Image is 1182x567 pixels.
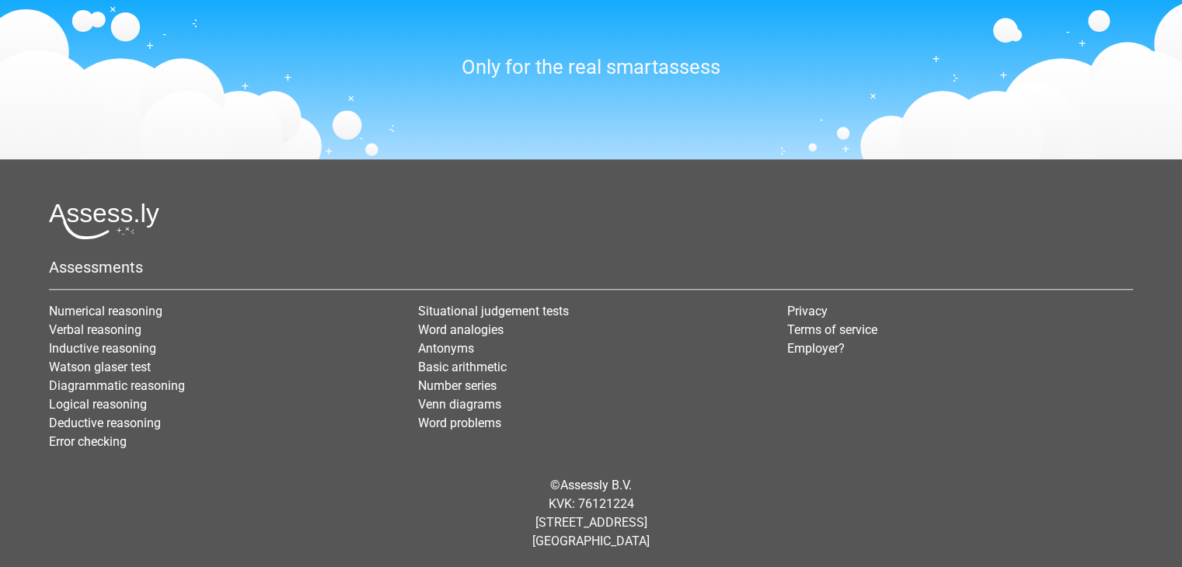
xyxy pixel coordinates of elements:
[49,434,127,449] a: Error checking
[418,322,504,337] a: Word analogies
[418,416,501,430] a: Word problems
[49,360,151,374] a: Watson glaser test
[49,322,141,337] a: Verbal reasoning
[787,304,828,318] a: Privacy
[49,258,1133,277] h5: Assessments
[49,304,162,318] a: Numerical reasoning
[418,397,501,412] a: Venn diagrams
[292,55,891,79] h3: Only for the real smartassess
[418,360,507,374] a: Basic arithmetic
[49,416,161,430] a: Deductive reasoning
[418,341,474,356] a: Antonyms
[49,203,159,239] img: Assessly logo
[787,341,845,356] a: Employer?
[418,378,497,393] a: Number series
[49,378,185,393] a: Diagrammatic reasoning
[418,304,569,318] a: Situational judgement tests
[49,397,147,412] a: Logical reasoning
[49,341,156,356] a: Inductive reasoning
[37,464,1145,563] div: © KVK: 76121224 [STREET_ADDRESS] [GEOGRAPHIC_DATA]
[787,322,877,337] a: Terms of service
[560,478,632,492] a: Assessly B.V.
